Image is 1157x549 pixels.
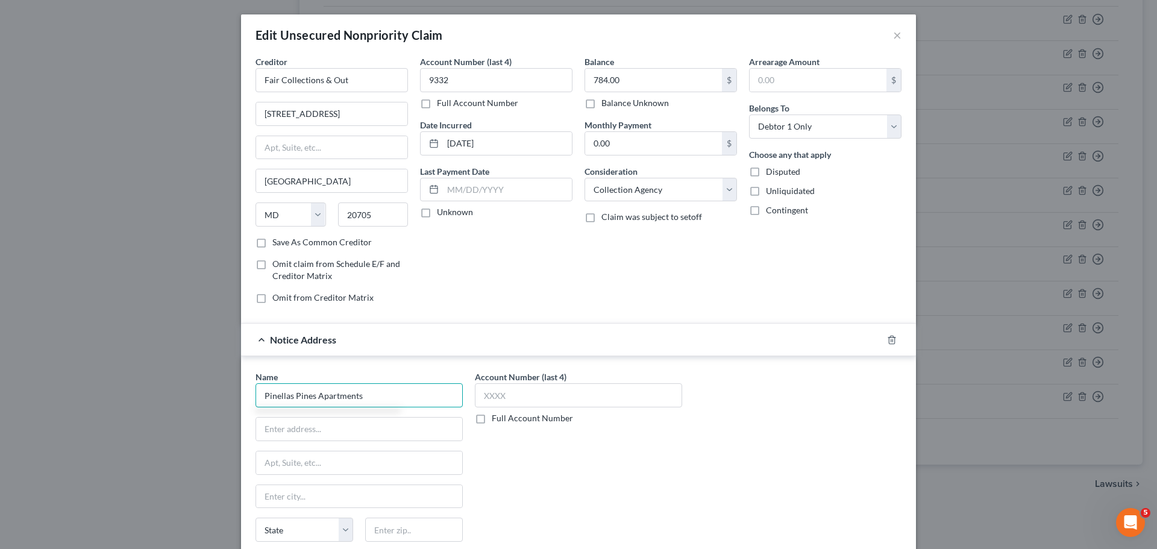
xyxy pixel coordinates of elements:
input: 0.00 [750,69,886,92]
div: $ [886,69,901,92]
input: Enter address... [256,102,407,125]
input: 0.00 [585,69,722,92]
input: Enter address... [256,418,462,441]
label: Full Account Number [492,412,573,424]
span: Disputed [766,166,800,177]
label: Full Account Number [437,97,518,109]
span: 5 [1141,508,1150,518]
input: XXXX [420,68,572,92]
label: Balance Unknown [601,97,669,109]
label: Monthly Payment [585,119,651,131]
span: Name [256,372,278,382]
label: Consideration [585,165,638,178]
input: XXXX [475,383,682,407]
input: Apt, Suite, etc... [256,136,407,159]
input: Enter city... [256,169,407,192]
input: Apt, Suite, etc... [256,451,462,474]
label: Last Payment Date [420,165,489,178]
span: Contingent [766,205,808,215]
input: 0.00 [585,132,722,155]
label: Account Number (last 4) [420,55,512,68]
input: Search by name... [256,383,463,407]
span: Claim was subject to setoff [601,212,702,222]
input: Enter zip... [338,202,409,227]
input: MM/DD/YYYY [443,132,572,155]
label: Choose any that apply [749,148,831,161]
span: Unliquidated [766,186,815,196]
span: Belongs To [749,103,789,113]
span: Notice Address [270,334,336,345]
iframe: Intercom live chat [1116,508,1145,537]
label: Date Incurred [420,119,472,131]
label: Save As Common Creditor [272,236,372,248]
input: Enter zip.. [365,518,463,542]
label: Unknown [437,206,473,218]
div: $ [722,132,736,155]
input: Search creditor by name... [256,68,408,92]
input: Enter city... [256,485,462,508]
label: Account Number (last 4) [475,371,566,383]
input: MM/DD/YYYY [443,178,572,201]
span: Creditor [256,57,287,67]
span: Omit from Creditor Matrix [272,292,374,303]
label: Arrearage Amount [749,55,820,68]
div: Edit Unsecured Nonpriority Claim [256,27,443,43]
span: Omit claim from Schedule E/F and Creditor Matrix [272,259,400,281]
button: × [893,28,901,42]
div: $ [722,69,736,92]
label: Balance [585,55,614,68]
